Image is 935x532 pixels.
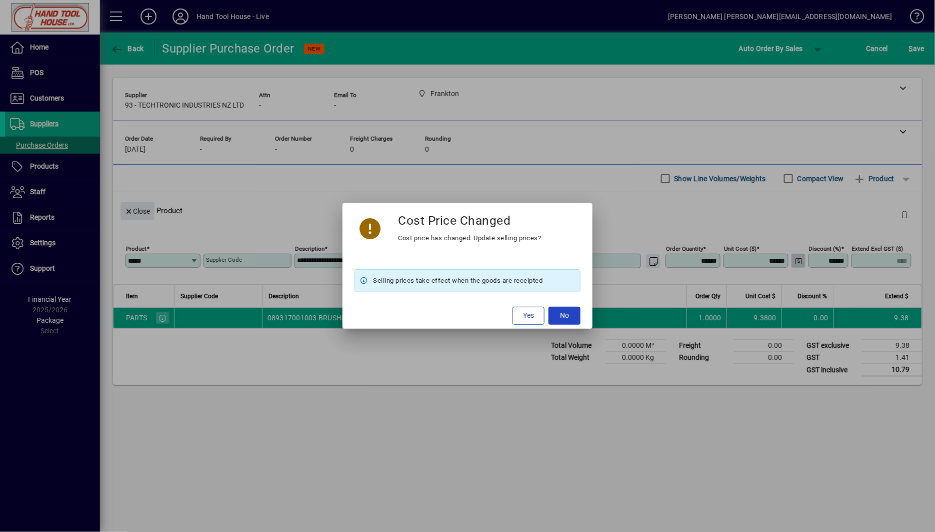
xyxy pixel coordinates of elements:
div: Cost price has changed. Update selling prices? [398,232,541,244]
h3: Cost Price Changed [398,213,511,228]
span: No [560,310,569,321]
button: No [548,307,580,325]
button: Yes [512,307,544,325]
span: Yes [523,310,534,321]
span: Selling prices take effect when the goods are receipted [373,275,543,287]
